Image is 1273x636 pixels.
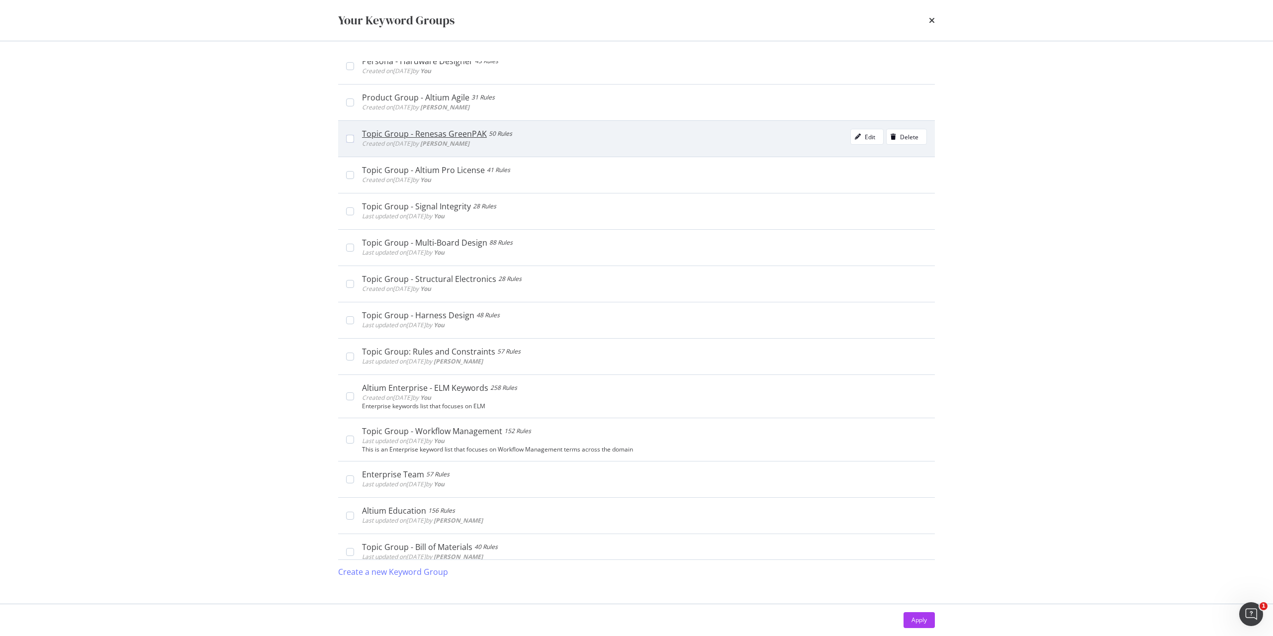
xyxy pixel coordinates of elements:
[473,201,496,211] div: 28 Rules
[900,133,918,141] div: Delete
[434,437,445,445] b: You
[434,248,445,257] b: You
[865,133,875,141] div: Edit
[362,437,445,445] span: Last updated on [DATE] by
[362,201,471,211] div: Topic Group - Signal Integrity
[420,176,431,184] b: You
[434,321,445,329] b: You
[338,12,455,29] div: Your Keyword Groups
[497,347,521,357] div: 57 Rules
[420,103,469,111] b: [PERSON_NAME]
[362,165,485,175] div: Topic Group - Altium Pro License
[475,56,498,66] div: 43 Rules
[471,92,495,102] div: 31 Rules
[362,446,927,453] div: This is an Enterprise keyword list that focuses on Workflow Management terms across the domain
[420,67,431,75] b: You
[489,129,512,139] div: 50 Rules
[420,393,431,402] b: You
[489,238,513,248] div: 88 Rules
[362,552,483,561] span: Last updated on [DATE] by
[338,560,448,584] button: Create a new Keyword Group
[428,506,455,516] div: 156 Rules
[426,469,450,479] div: 57 Rules
[434,212,445,220] b: You
[362,238,487,248] div: Topic Group - Multi-Board Design
[362,383,488,393] div: Altium Enterprise - ELM Keywords
[362,248,445,257] span: Last updated on [DATE] by
[362,103,469,111] span: Created on [DATE] by
[476,310,500,320] div: 48 Rules
[362,480,445,488] span: Last updated on [DATE] by
[904,612,935,628] button: Apply
[886,129,927,145] button: Delete
[362,274,496,284] div: Topic Group - Structural Electronics
[850,129,884,145] button: Edit
[362,284,431,293] span: Created on [DATE] by
[362,56,473,66] div: Persona - Hardware Designer
[362,357,483,365] span: Last updated on [DATE] by
[1260,602,1268,610] span: 1
[498,274,522,284] div: 28 Rules
[420,139,469,148] b: [PERSON_NAME]
[362,139,469,148] span: Created on [DATE] by
[911,616,927,624] div: Apply
[362,129,487,139] div: Topic Group - Renesas GreenPAK
[338,566,448,578] div: Create a new Keyword Group
[362,426,502,436] div: Topic Group - Workflow Management
[362,393,431,402] span: Created on [DATE] by
[929,12,935,29] div: times
[1239,602,1263,626] iframe: Intercom live chat
[420,284,431,293] b: You
[474,542,498,552] div: 40 Rules
[362,92,469,102] div: Product Group - Altium Agile
[434,552,483,561] b: [PERSON_NAME]
[362,506,426,516] div: Altium Education
[434,357,483,365] b: [PERSON_NAME]
[362,347,495,357] div: Topic Group: Rules and Constraints
[487,165,510,175] div: 41 Rules
[434,480,445,488] b: You
[362,542,472,552] div: Topic Group - Bill of Materials
[362,67,431,75] span: Created on [DATE] by
[362,469,424,479] div: Enterprise Team
[504,426,531,436] div: 152 Rules
[490,383,517,393] div: 258 Rules
[362,176,431,184] span: Created on [DATE] by
[362,212,445,220] span: Last updated on [DATE] by
[362,516,483,525] span: Last updated on [DATE] by
[362,310,474,320] div: Topic Group - Harness Design
[434,516,483,525] b: [PERSON_NAME]
[362,403,927,410] div: Enterprise keywords list that focuses on ELM
[362,321,445,329] span: Last updated on [DATE] by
